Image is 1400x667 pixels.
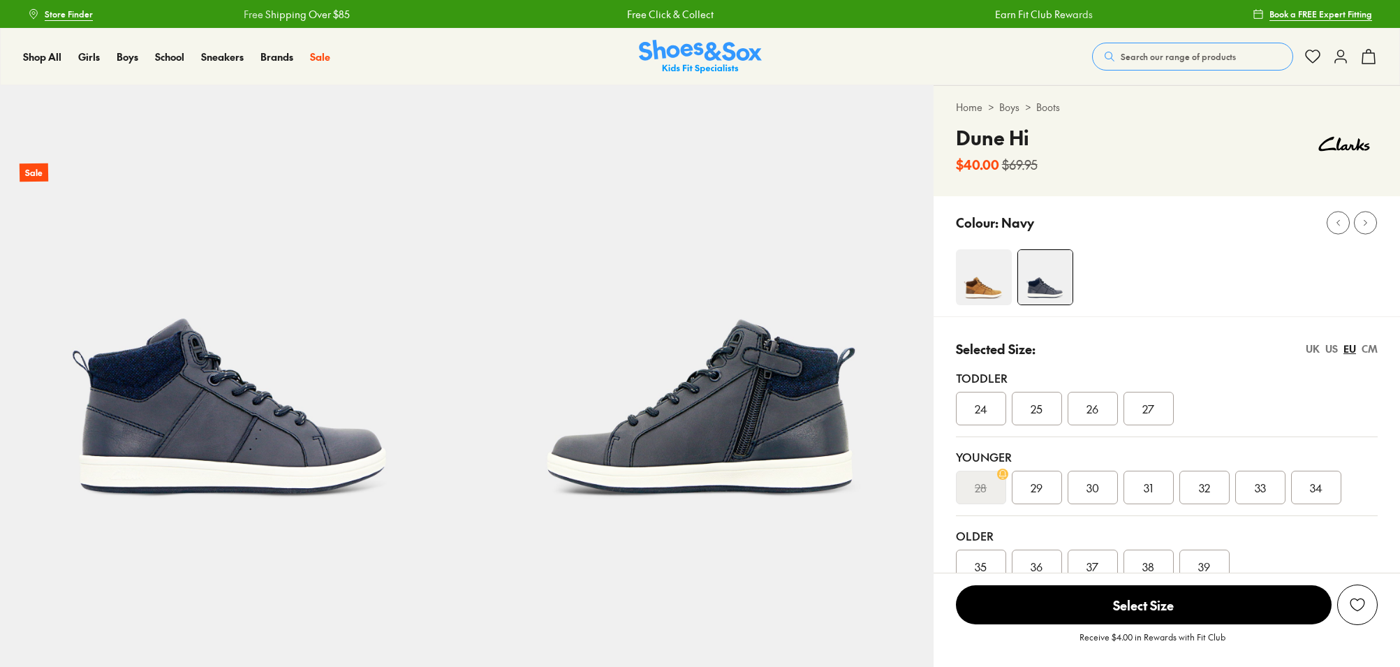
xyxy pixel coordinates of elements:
[260,50,293,64] a: Brands
[999,100,1019,115] a: Boys
[1031,558,1042,575] span: 36
[956,100,1378,115] div: > >
[155,50,184,64] a: School
[994,7,1092,22] a: Earn Fit Club Rewards
[956,100,982,115] a: Home
[639,40,762,74] a: Shoes & Sox
[1142,400,1154,417] span: 27
[1018,250,1073,305] img: Dune Hi Navy
[1036,100,1060,115] a: Boots
[956,249,1012,305] img: Dean Tan
[1311,123,1378,165] img: Vendor logo
[956,123,1038,152] h4: Dune Hi
[1002,155,1038,174] s: $69.95
[1031,400,1042,417] span: 25
[1337,585,1378,625] button: Add to Wishlist
[28,1,93,27] a: Store Finder
[975,479,987,496] s: 28
[626,7,713,22] a: Free Click & Collect
[1080,631,1225,656] p: Receive $4.00 in Rewards with Fit Club
[1086,479,1099,496] span: 30
[1086,558,1098,575] span: 37
[1362,342,1378,356] div: CM
[1269,8,1372,20] span: Book a FREE Expert Fitting
[45,8,93,20] span: Store Finder
[243,7,349,22] a: Free Shipping Over $85
[975,558,987,575] span: 35
[1031,479,1042,496] span: 29
[956,339,1036,358] p: Selected Size:
[201,50,244,64] a: Sneakers
[1255,479,1266,496] span: 33
[310,50,330,64] a: Sale
[23,50,61,64] a: Shop All
[975,400,987,417] span: 24
[639,40,762,74] img: SNS_Logo_Responsive.svg
[956,155,999,174] b: $40.00
[1121,50,1236,63] span: Search our range of products
[117,50,138,64] a: Boys
[1086,400,1098,417] span: 26
[956,585,1332,624] span: Select Size
[1198,558,1210,575] span: 39
[1092,43,1293,71] button: Search our range of products
[1253,1,1372,27] a: Book a FREE Expert Fitting
[1310,479,1322,496] span: 34
[1306,342,1320,356] div: UK
[956,448,1378,465] div: Younger
[466,85,933,552] img: Dune Hi Navy
[956,585,1332,625] button: Select Size
[78,50,100,64] a: Girls
[1001,213,1034,232] p: Navy
[1325,342,1338,356] div: US
[956,527,1378,544] div: Older
[956,213,999,232] p: Colour:
[956,369,1378,386] div: Toddler
[1343,342,1356,356] div: EU
[20,163,48,182] p: Sale
[1199,479,1210,496] span: 32
[1144,479,1153,496] span: 31
[1142,558,1154,575] span: 38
